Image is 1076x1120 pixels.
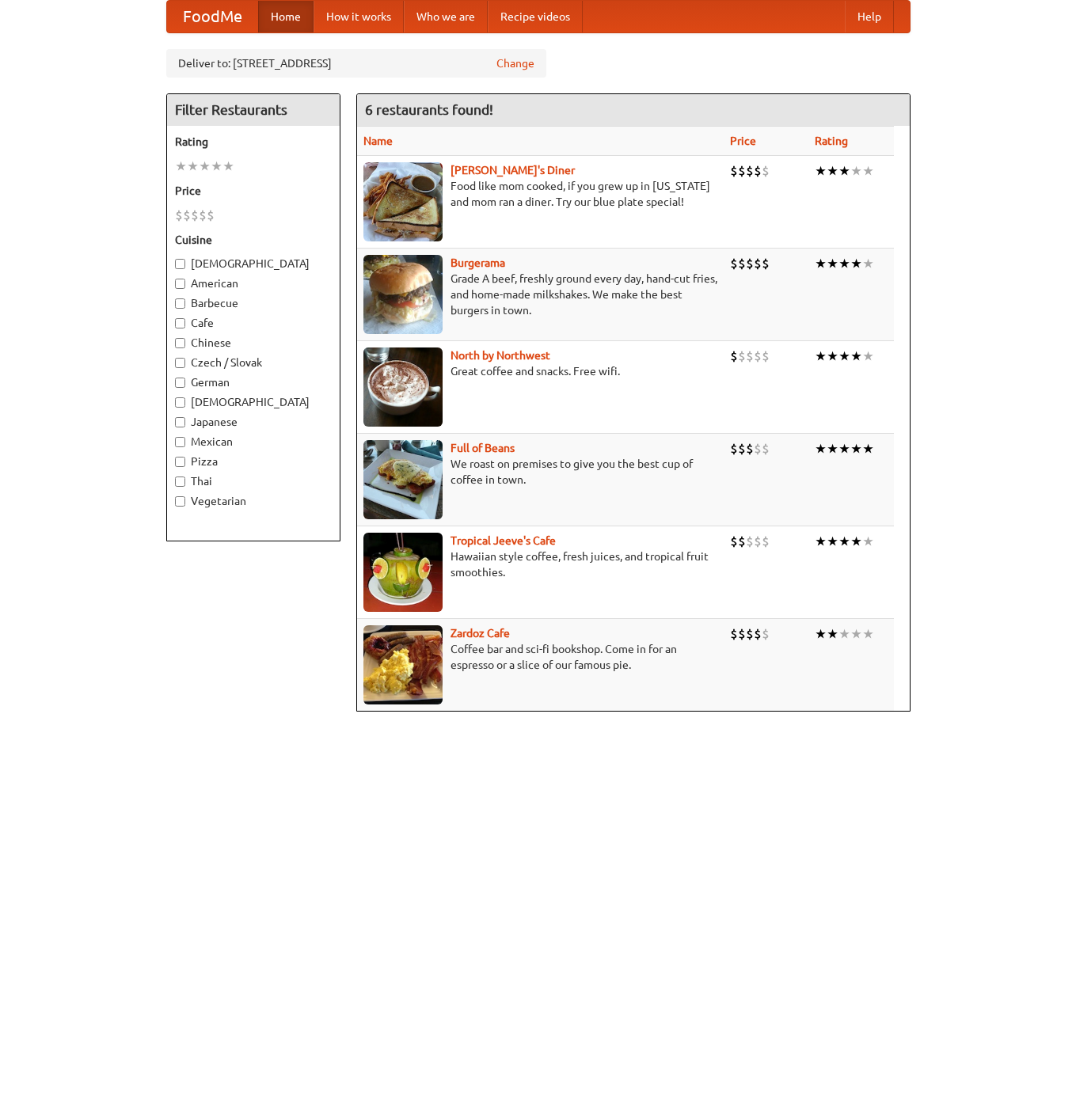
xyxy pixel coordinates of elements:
[815,440,827,457] li: ★
[815,135,848,147] a: Rating
[746,347,754,365] li: $
[746,255,754,272] li: $
[175,318,185,328] input: Cafe
[827,440,838,457] li: ★
[496,55,534,71] a: Change
[175,434,332,450] label: Mexican
[862,440,874,457] li: ★
[314,1,404,32] a: How it works
[754,625,762,643] li: $
[451,349,550,362] a: North by Northwest
[451,442,515,454] a: Full of Beans
[827,625,838,643] li: ★
[175,457,185,467] input: Pizza
[754,347,762,365] li: $
[862,533,874,550] li: ★
[175,414,332,430] label: Japanese
[175,279,185,289] input: American
[746,162,754,180] li: $
[850,255,862,272] li: ★
[175,315,332,331] label: Cafe
[738,347,746,365] li: $
[175,259,185,269] input: [DEMOGRAPHIC_DATA]
[175,417,185,427] input: Japanese
[175,454,332,469] label: Pizza
[175,493,332,509] label: Vegetarian
[175,355,332,370] label: Czech / Slovak
[746,533,754,550] li: $
[838,162,850,180] li: ★
[175,397,185,408] input: [DEMOGRAPHIC_DATA]
[730,533,738,550] li: $
[827,347,838,365] li: ★
[175,207,183,224] li: $
[827,255,838,272] li: ★
[207,207,215,224] li: $
[738,533,746,550] li: $
[175,183,332,199] h5: Price
[730,162,738,180] li: $
[199,207,207,224] li: $
[762,347,770,365] li: $
[850,625,862,643] li: ★
[363,549,717,580] p: Hawaiian style coffee, fresh juices, and tropical fruit smoothies.
[862,625,874,643] li: ★
[187,158,199,175] li: ★
[746,625,754,643] li: $
[827,162,838,180] li: ★
[175,437,185,447] input: Mexican
[451,627,510,640] a: Zardoz Cafe
[191,207,199,224] li: $
[850,440,862,457] li: ★
[827,533,838,550] li: ★
[175,394,332,410] label: [DEMOGRAPHIC_DATA]
[175,295,332,311] label: Barbecue
[363,641,717,673] p: Coffee bar and sci-fi bookshop. Come in for an espresso or a slice of our famous pie.
[762,162,770,180] li: $
[175,256,332,271] label: [DEMOGRAPHIC_DATA]
[815,533,827,550] li: ★
[363,440,443,519] img: beans.jpg
[175,134,332,150] h5: Rating
[762,625,770,643] li: $
[862,347,874,365] li: ★
[754,162,762,180] li: $
[166,49,546,78] div: Deliver to: [STREET_ADDRESS]
[838,255,850,272] li: ★
[363,135,393,147] a: Name
[754,533,762,550] li: $
[175,496,185,507] input: Vegetarian
[730,255,738,272] li: $
[451,534,556,547] a: Tropical Jeeve's Cafe
[175,374,332,390] label: German
[175,358,185,368] input: Czech / Slovak
[363,533,443,612] img: jeeves.jpg
[175,476,185,487] input: Thai
[363,162,443,241] img: sallys.jpg
[175,275,332,291] label: American
[175,298,185,309] input: Barbecue
[746,440,754,457] li: $
[488,1,583,32] a: Recipe videos
[815,255,827,272] li: ★
[258,1,314,32] a: Home
[175,473,332,489] label: Thai
[738,162,746,180] li: $
[363,456,717,488] p: We roast on premises to give you the best cup of coffee in town.
[838,440,850,457] li: ★
[404,1,488,32] a: Who we are
[451,164,575,177] a: [PERSON_NAME]'s Diner
[862,162,874,180] li: ★
[175,335,332,351] label: Chinese
[730,135,756,147] a: Price
[730,625,738,643] li: $
[222,158,234,175] li: ★
[365,102,493,117] ng-pluralize: 6 restaurants found!
[211,158,222,175] li: ★
[850,347,862,365] li: ★
[175,158,187,175] li: ★
[738,440,746,457] li: $
[838,347,850,365] li: ★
